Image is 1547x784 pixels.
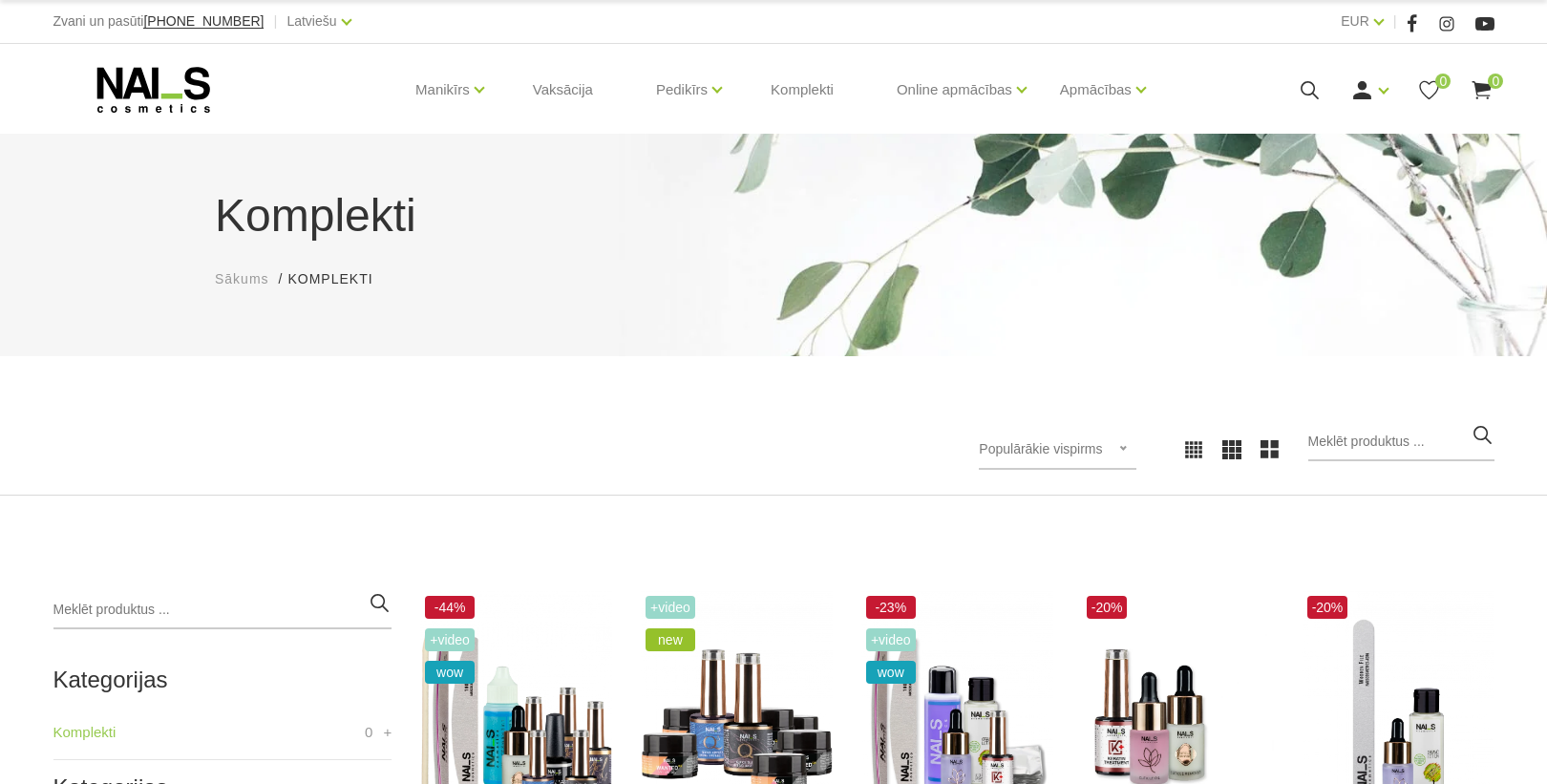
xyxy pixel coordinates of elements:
[425,596,475,619] span: -44%
[866,628,916,651] span: +Video
[1341,10,1369,32] a: EUR
[1307,596,1348,619] span: -20%
[143,14,264,29] a: [PHONE_NUMBER]
[286,10,336,32] a: Latviešu
[53,667,392,692] h2: Kategorijas
[1435,74,1451,89] span: 0
[365,721,372,744] span: 0
[215,181,1332,250] h1: Komplekti
[1488,74,1503,89] span: 0
[215,271,269,286] span: Sākums
[53,10,265,33] div: Zvani un pasūti
[53,721,117,744] a: Komplekti
[1308,423,1494,461] input: Meklēt produktus ...
[866,596,916,619] span: -23%
[897,52,1012,128] a: Online apmācības
[1393,10,1397,33] span: |
[646,596,695,619] span: +Video
[425,628,475,651] span: +Video
[866,661,916,684] span: wow
[383,721,392,744] a: +
[979,441,1102,456] span: Populārākie vispirms
[1087,596,1128,619] span: -20%
[518,44,608,136] a: Vaksācija
[425,661,475,684] span: wow
[755,44,849,136] a: Komplekti
[646,628,695,651] span: new
[287,269,392,289] li: Komplekti
[215,269,269,289] a: Sākums
[53,591,392,629] input: Meklēt produktus ...
[415,52,470,128] a: Manikīrs
[1470,78,1494,102] a: 0
[1060,52,1132,128] a: Apmācības
[1417,78,1441,102] a: 0
[656,52,708,128] a: Pedikīrs
[273,10,277,33] span: |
